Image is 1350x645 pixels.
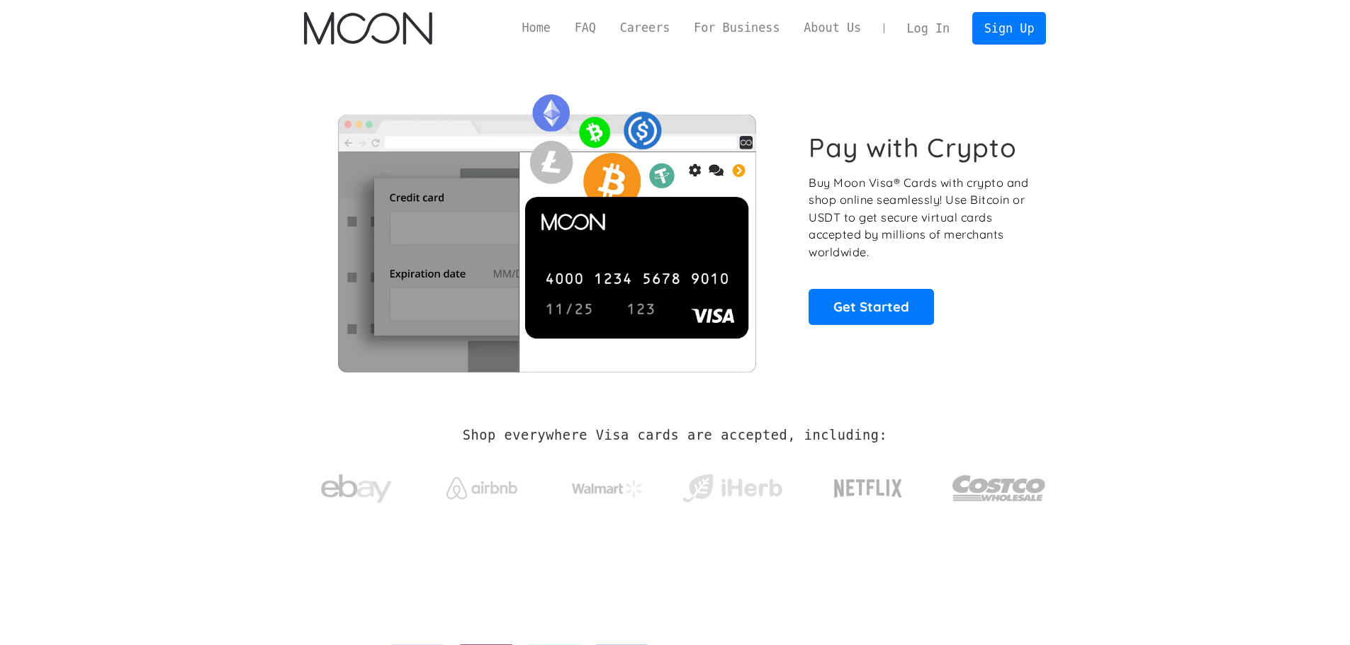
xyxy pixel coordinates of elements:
h1: Pay with Crypto [809,132,1017,164]
img: Walmart [572,480,643,497]
img: Moon Cards let you spend your crypto anywhere Visa is accepted. [304,84,789,372]
a: Careers [608,19,682,37]
img: ebay [321,467,392,511]
a: Netflix [805,457,932,513]
img: Costco [952,462,1047,515]
a: home [304,12,432,45]
a: Airbnb [429,463,534,506]
a: Walmart [554,466,660,504]
a: Log In [895,13,962,44]
a: For Business [682,19,792,37]
a: iHerb [680,456,785,514]
a: Get Started [809,289,934,324]
a: FAQ [563,19,608,37]
p: Buy Moon Visa® Cards with crypto and shop online seamlessly! Use Bitcoin or USDT to get secure vi... [809,174,1030,261]
a: Home [510,19,563,37]
h2: Shop everywhere Visa cards are accepted, including: [463,428,887,443]
a: About Us [792,19,873,37]
img: Moon Logo [304,12,432,45]
a: Costco [952,447,1047,522]
img: Airbnb [446,477,517,499]
a: Sign Up [972,12,1046,44]
img: iHerb [680,470,785,507]
a: ebay [304,452,410,518]
img: Netflix [833,471,904,506]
